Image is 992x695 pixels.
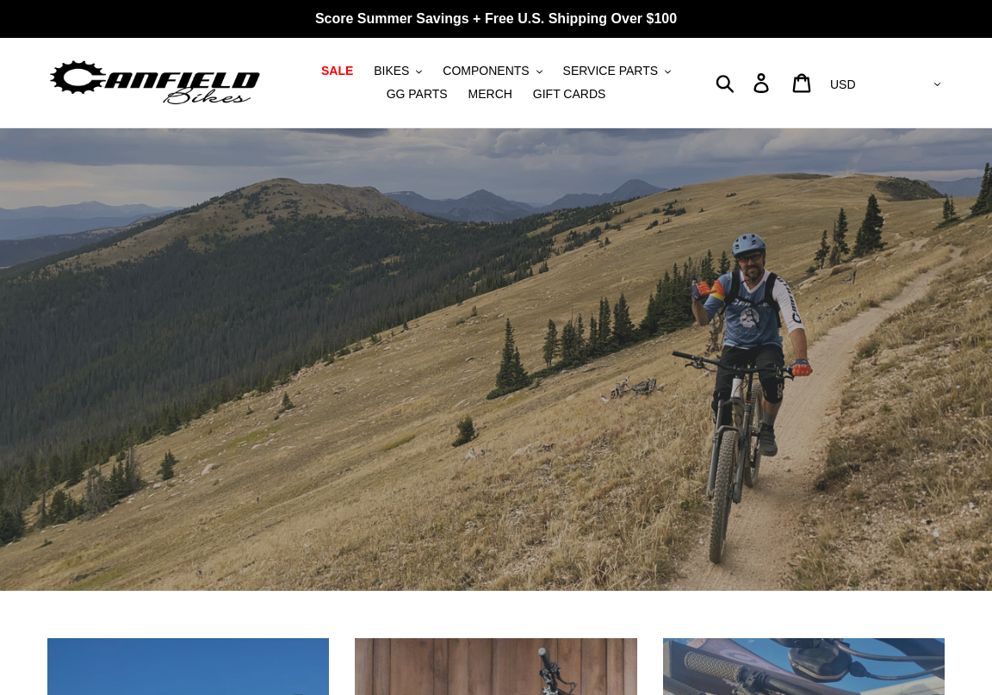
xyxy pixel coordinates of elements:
[524,83,615,106] a: GIFT CARDS
[460,83,521,106] a: MERCH
[443,64,529,78] span: COMPONENTS
[533,87,606,102] span: GIFT CARDS
[378,83,456,106] a: GG PARTS
[321,64,353,78] span: SALE
[555,59,679,83] button: SERVICE PARTS
[563,64,658,78] span: SERVICE PARTS
[468,87,512,102] span: MERCH
[47,56,263,110] img: Canfield Bikes
[374,64,409,78] span: BIKES
[387,87,448,102] span: GG PARTS
[365,59,431,83] button: BIKES
[434,59,550,83] button: COMPONENTS
[313,59,362,83] a: SALE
